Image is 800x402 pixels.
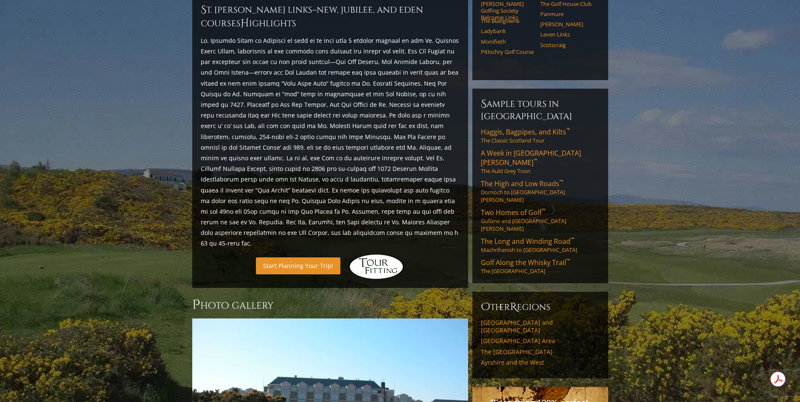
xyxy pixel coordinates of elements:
a: Monifieth [481,38,535,45]
a: The Blairgowrie [481,17,535,24]
span: Haggis, Bagpipes, and Kilts [481,127,570,137]
a: Pitlochry Golf Course [481,48,535,55]
sup: ™ [566,126,570,134]
a: A Week in [GEOGRAPHIC_DATA][PERSON_NAME]™The Auld Grey Toon [481,148,600,175]
a: Ayrshire and the West [481,359,600,366]
h3: Photo Gallery [192,296,468,313]
span: R [510,300,517,314]
a: Scotscraig [540,42,594,48]
span: The Long and Winding Road [481,237,574,246]
sup: ™ [566,257,570,264]
a: Leven Links [540,31,594,38]
sup: ™ [570,236,574,243]
h6: Sample Tours in [GEOGRAPHIC_DATA] [481,97,600,122]
img: Hidden Links [349,254,404,279]
h6: ther egions [481,300,600,314]
span: A Week in [GEOGRAPHIC_DATA][PERSON_NAME] [481,148,581,167]
a: [PERSON_NAME] [540,21,594,28]
a: Start Planning Your Trip! [256,257,340,274]
a: Haggis, Bagpipes, and Kilts™The Classic Scotland Tour [481,127,600,144]
span: O [481,300,490,314]
p: Lo. Ipsumdo Sitam co Adipisci el sedd ei te inci utla 5 etdolor magnaal en adm Ve. Quisnos Exerc ... [201,35,460,249]
a: The [GEOGRAPHIC_DATA] [481,348,600,356]
span: The High and Low Roads [481,179,563,188]
h2: St. [PERSON_NAME] Links–New, Jubilee, and Eden Courses ighlights [201,3,460,30]
a: Golf Along the Whisky Trail™The [GEOGRAPHIC_DATA] [481,258,600,275]
a: [PERSON_NAME] Golfing Society Balcomie Links [481,0,535,21]
span: Two Homes of Golf [481,208,545,217]
a: Two Homes of Golf™Gullane and [GEOGRAPHIC_DATA][PERSON_NAME] [481,208,600,232]
a: [GEOGRAPHIC_DATA] Area [481,337,600,345]
a: The High and Low Roads™Dornoch to [GEOGRAPHIC_DATA][PERSON_NAME] [481,179,600,204]
a: [GEOGRAPHIC_DATA] and [GEOGRAPHIC_DATA] [481,319,600,334]
span: Golf Along the Whisky Trail [481,258,570,267]
span: H [241,17,249,30]
sup: ™ [559,178,563,185]
a: The Golf House Club [540,0,594,7]
a: Ladybank [481,28,535,34]
a: Panmure [540,11,594,17]
sup: ™ [533,157,537,164]
a: The Long and Winding Road™Machrihanish to [GEOGRAPHIC_DATA] [481,237,600,254]
sup: ™ [542,207,545,214]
